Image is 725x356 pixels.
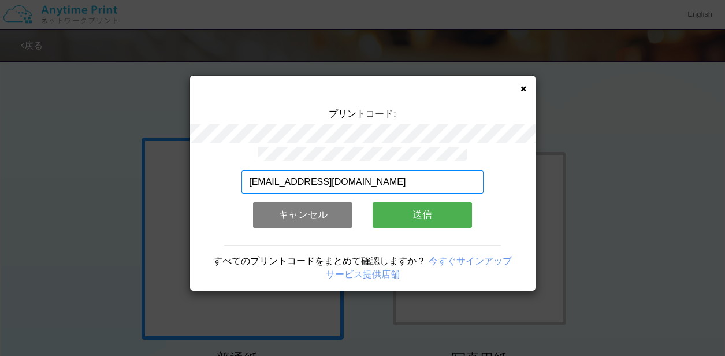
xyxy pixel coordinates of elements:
a: サービス提供店舗 [326,269,400,279]
input: メールアドレス [241,170,484,194]
span: プリントコード: [329,109,396,118]
span: すべてのプリントコードをまとめて確認しますか？ [213,256,426,266]
a: 今すぐサインアップ [429,256,512,266]
button: 送信 [373,202,472,228]
button: キャンセル [253,202,352,228]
